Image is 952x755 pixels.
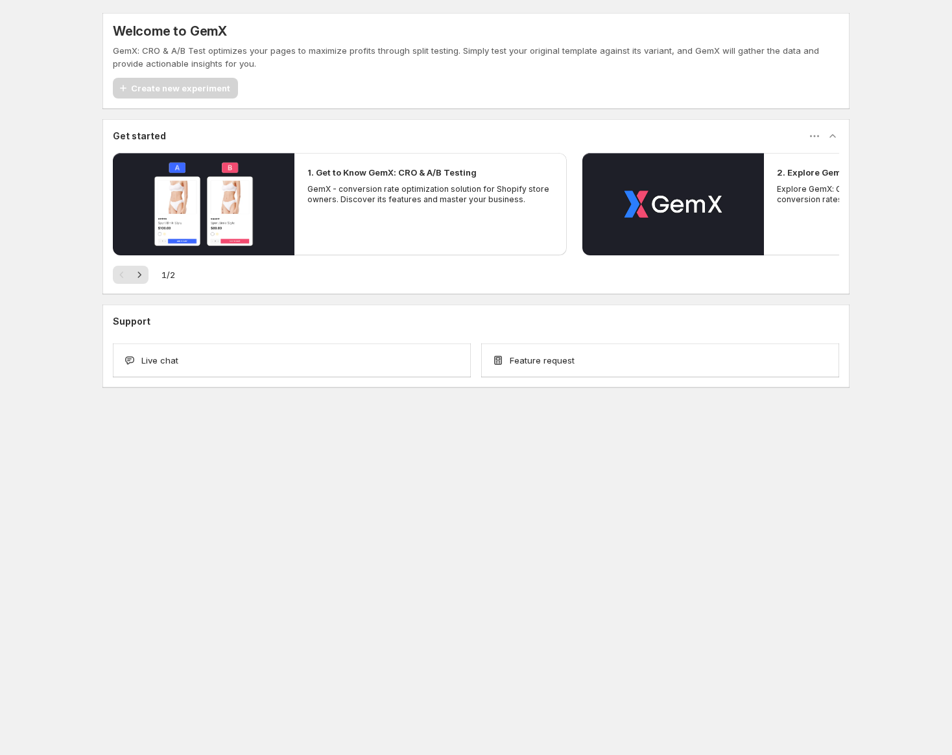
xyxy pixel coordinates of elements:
p: GemX: CRO & A/B Test optimizes your pages to maximize profits through split testing. Simply test ... [113,44,839,70]
h5: Welcome to GemX [113,23,227,39]
button: Play video [582,153,764,255]
h3: Get started [113,130,166,143]
p: GemX - conversion rate optimization solution for Shopify store owners. Discover its features and ... [307,184,554,205]
nav: Pagination [113,266,149,284]
button: Play video [113,153,294,255]
span: 1 / 2 [161,268,175,281]
button: Next [130,266,149,284]
span: Feature request [510,354,575,367]
h2: 1. Get to Know GemX: CRO & A/B Testing [307,166,477,179]
h3: Support [113,315,150,328]
span: Live chat [141,354,178,367]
